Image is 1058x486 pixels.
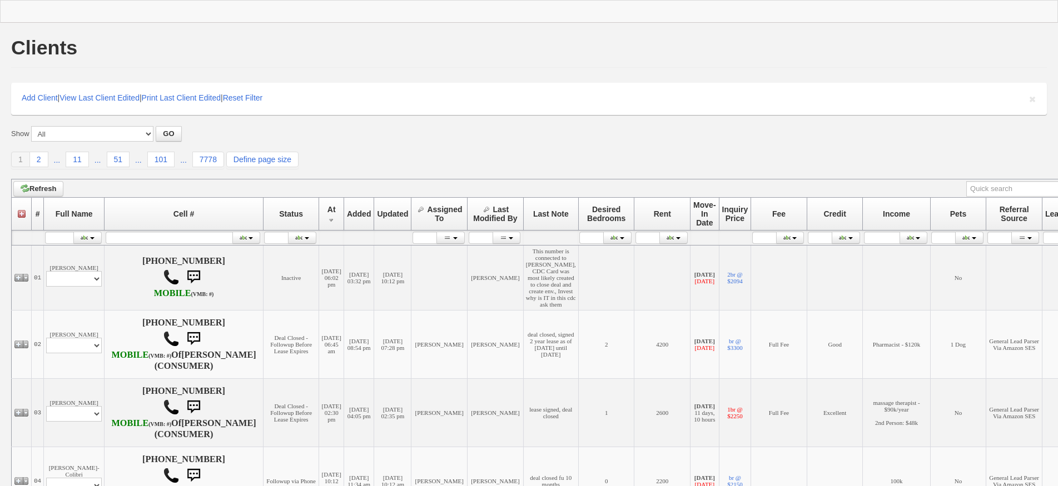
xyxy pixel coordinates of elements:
[347,209,371,218] span: Added
[163,330,180,347] img: call.png
[319,310,344,379] td: [DATE] 06:45 am
[175,153,192,167] a: ...
[411,379,468,447] td: [PERSON_NAME]
[107,152,130,167] a: 51
[344,310,374,379] td: [DATE] 08:54 pm
[473,205,517,223] span: Last Modified By
[319,245,344,310] td: [DATE] 06:02 pm
[154,288,214,298] b: AT&T Wireless
[634,379,691,447] td: 2600
[694,403,715,409] b: [DATE]
[374,379,411,447] td: [DATE] 02:35 pm
[107,318,261,371] h4: [PHONE_NUMBER] Of (CONSUMER)
[523,379,578,447] td: lease signed, deal closed
[883,209,910,218] span: Income
[148,421,171,427] font: (VMB: #)
[182,328,205,350] img: sms.png
[1000,205,1029,223] span: Referral Source
[192,152,224,167] a: 7778
[11,83,1047,115] div: | | |
[727,271,743,284] a: 2br @ $2094
[722,205,748,223] span: Inquiry Price
[694,338,715,344] b: [DATE]
[863,310,930,379] td: Pharmacist - $120k
[523,310,578,379] td: deal closed, signed 2 year lease as of [DATE] until [DATE]
[32,379,44,447] td: 03
[863,379,930,447] td: massage therapist - $90k/year 2nd Person: $48k
[173,209,194,218] span: Cell #
[654,209,671,218] span: Rent
[191,291,214,297] font: (VMB: #)
[533,209,569,218] span: Last Note
[44,245,105,310] td: [PERSON_NAME]
[930,245,986,310] td: No
[107,386,261,439] h4: [PHONE_NUMBER] Of (CONSUMER)
[986,310,1042,379] td: General Lead Parser Via Amazon SES
[319,379,344,447] td: [DATE] 02:30 pm
[468,245,524,310] td: [PERSON_NAME]
[695,278,714,284] font: [DATE]
[694,271,715,278] b: [DATE]
[56,209,93,218] span: Full Name
[89,153,107,167] a: ...
[930,310,986,379] td: 1 Dog
[468,310,524,379] td: [PERSON_NAME]
[48,153,66,167] a: ...
[32,198,44,231] th: #
[279,209,303,218] span: Status
[111,418,148,428] font: MOBILE
[694,474,715,481] b: [DATE]
[772,209,786,218] span: Fee
[727,338,743,351] a: br @ $3300
[181,418,256,428] b: [PERSON_NAME]
[32,310,44,379] td: 02
[44,310,105,379] td: [PERSON_NAME]
[468,379,524,447] td: [PERSON_NAME]
[344,245,374,310] td: [DATE] 03:32 pm
[66,152,89,167] a: 11
[156,126,181,142] button: GO
[950,209,967,218] span: Pets
[142,93,221,102] a: Print Last Client Edited
[327,205,336,214] span: At
[578,379,634,447] td: 1
[11,152,30,167] a: 1
[11,38,77,58] h1: Clients
[163,467,180,484] img: call.png
[111,350,148,360] font: MOBILE
[44,379,105,447] td: [PERSON_NAME]
[147,152,175,167] a: 101
[693,201,716,227] span: Move-In Date
[263,379,319,447] td: Deal Closed - Followup Before Lease Expires
[163,269,180,285] img: call.png
[59,93,140,102] a: View Last Client Edited
[22,93,58,102] a: Add Client
[13,181,63,197] a: Refresh
[226,152,299,167] a: Define page size
[986,379,1042,447] td: General Lead Parser Via Amazon SES
[691,379,719,447] td: 11 days, 10 hours
[727,406,743,419] a: 1br @ $2250
[523,245,578,310] td: This number is connected to [PERSON_NAME], CDC Card was most likely created to close deal and cre...
[263,245,319,310] td: Inactive
[154,288,191,298] font: MOBILE
[807,379,863,447] td: Excellent
[223,93,263,102] a: Reset Filter
[695,344,714,351] font: [DATE]
[807,310,863,379] td: Good
[11,129,29,139] label: Show
[32,245,44,310] td: 01
[30,152,48,167] a: 2
[587,205,625,223] span: Desired Bedrooms
[263,310,319,379] td: Deal Closed - Followup Before Lease Expires
[181,350,256,360] b: [PERSON_NAME]
[374,310,411,379] td: [DATE] 07:28 pm
[751,379,807,447] td: Full Fee
[182,266,205,288] img: sms.png
[130,153,147,167] a: ...
[578,310,634,379] td: 2
[427,205,462,223] span: Assigned To
[148,353,171,359] font: (VMB: #)
[751,310,807,379] td: Full Fee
